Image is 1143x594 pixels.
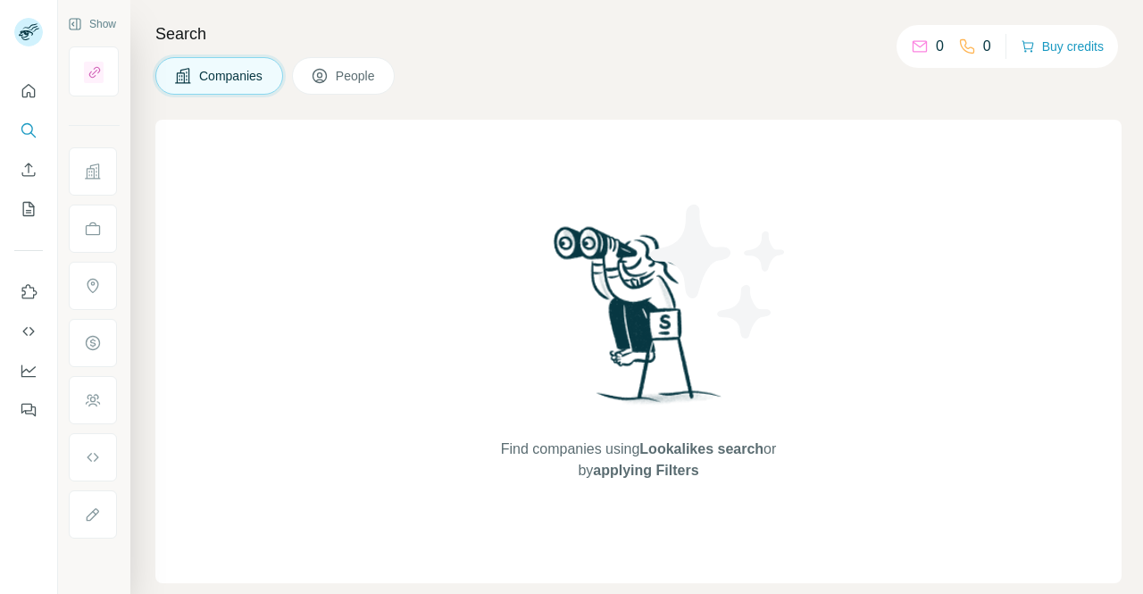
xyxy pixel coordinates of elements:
button: Quick start [14,75,43,107]
button: Search [14,114,43,146]
span: People [336,67,377,85]
span: Lookalikes search [639,441,763,456]
button: Show [55,11,129,38]
span: applying Filters [593,463,698,478]
h4: Search [155,21,1122,46]
span: Find companies using or by [496,439,781,481]
button: Buy credits [1021,34,1104,59]
button: Use Surfe on LinkedIn [14,276,43,308]
button: Enrich CSV [14,154,43,186]
img: Surfe Illustration - Woman searching with binoculars [546,222,731,421]
p: 0 [936,36,944,57]
button: My lists [14,193,43,225]
span: Companies [199,67,264,85]
p: 0 [983,36,991,57]
button: Use Surfe API [14,315,43,347]
button: Feedback [14,394,43,426]
img: Surfe Illustration - Stars [638,191,799,352]
button: Dashboard [14,355,43,387]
